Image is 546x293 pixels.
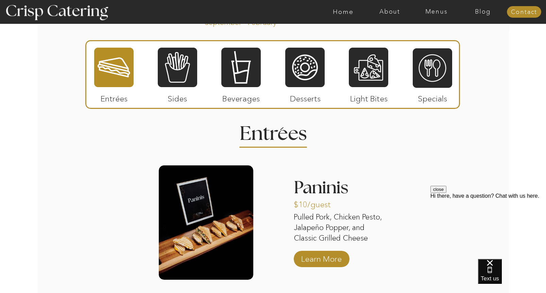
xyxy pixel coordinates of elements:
[320,9,366,15] a: Home
[283,87,328,107] p: Desserts
[507,9,541,16] a: Contact
[218,87,263,107] p: Beverages
[91,87,137,107] p: Entrées
[410,87,455,107] p: Specials
[294,179,388,201] h3: Paninis
[205,17,298,25] p: September - February
[294,212,388,245] p: Pulled Pork, Chicken Pesto, Jalapeño Popper, and Classic Grilled Cheese
[430,186,546,267] iframe: podium webchat widget prompt
[155,87,200,107] p: Sides
[478,259,546,293] iframe: podium webchat widget bubble
[240,124,306,137] h2: Entrees
[460,9,506,15] a: Blog
[299,247,344,267] a: Learn More
[346,87,391,107] p: Light Bites
[413,9,460,15] a: Menus
[366,9,413,15] a: About
[294,193,339,213] p: $10/guest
